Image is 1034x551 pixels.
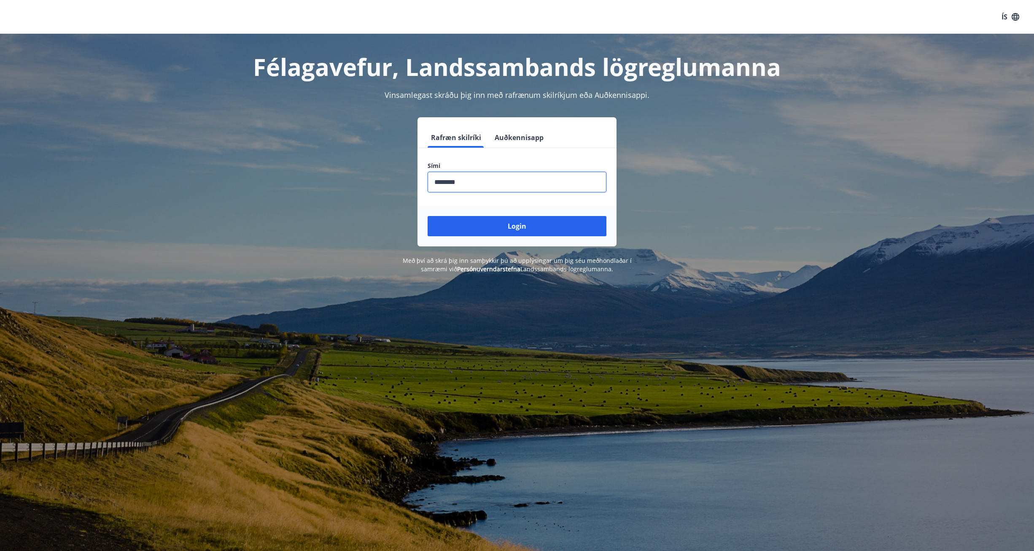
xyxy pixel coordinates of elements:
span: Vinsamlegast skráðu þig inn með rafrænum skilríkjum eða Auðkennisappi. [385,90,649,100]
button: Auðkennisapp [491,127,547,148]
h1: Félagavefur, Landssambands lögreglumanna [223,51,811,83]
button: Login [428,216,606,236]
button: ÍS [997,9,1024,24]
a: Persónuverndarstefna [457,265,520,273]
span: Með því að skrá þig inn samþykkir þú að upplýsingar um þig séu meðhöndlaðar í samræmi við Landssa... [403,257,632,273]
label: Sími [428,162,606,170]
button: Rafræn skilríki [428,127,485,148]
